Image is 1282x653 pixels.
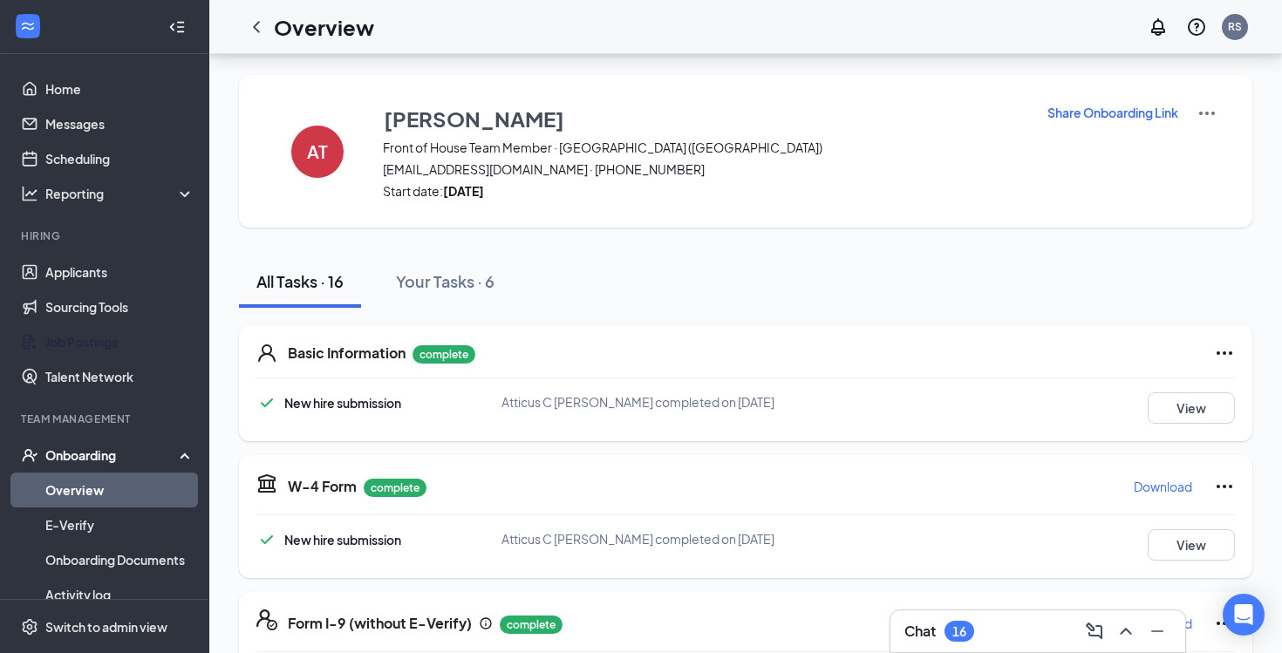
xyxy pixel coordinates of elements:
[1081,617,1108,645] button: ComposeMessage
[45,71,194,106] a: Home
[168,18,186,36] svg: Collapse
[1047,103,1179,122] button: Share Onboarding Link
[256,529,277,550] svg: Checkmark
[1143,617,1171,645] button: Minimize
[500,616,563,634] p: complete
[45,106,194,141] a: Messages
[501,531,774,547] span: Atticus C [PERSON_NAME] completed on [DATE]
[383,139,1025,156] span: Front of House Team Member · [GEOGRAPHIC_DATA] ([GEOGRAPHIC_DATA])
[21,618,38,636] svg: Settings
[501,394,774,410] span: Atticus C [PERSON_NAME] completed on [DATE]
[1223,594,1265,636] div: Open Intercom Messenger
[288,344,406,363] h5: Basic Information
[19,17,37,35] svg: WorkstreamLogo
[45,324,194,359] a: Job Postings
[1214,476,1235,497] svg: Ellipses
[274,12,374,42] h1: Overview
[21,228,191,243] div: Hiring
[45,255,194,289] a: Applicants
[1112,617,1140,645] button: ChevronUp
[256,270,344,292] div: All Tasks · 16
[21,185,38,202] svg: Analysis
[307,146,328,158] h4: AT
[256,609,277,630] svg: FormI9EVerifyIcon
[1133,473,1193,500] button: Download
[1214,613,1235,634] svg: Ellipses
[45,618,167,636] div: Switch to admin view
[384,104,564,133] h3: [PERSON_NAME]
[443,183,484,199] strong: [DATE]
[1084,621,1105,642] svg: ComposeMessage
[45,141,194,176] a: Scheduling
[45,359,194,394] a: Talent Network
[45,507,194,542] a: E-Verify
[284,395,401,411] span: New hire submission
[1147,621,1168,642] svg: Minimize
[45,446,180,464] div: Onboarding
[383,160,1025,178] span: [EMAIL_ADDRESS][DOMAIN_NAME] · [PHONE_NUMBER]
[479,616,493,630] svg: Info
[1047,104,1178,121] p: Share Onboarding Link
[413,345,475,364] p: complete
[256,343,277,364] svg: User
[1228,19,1242,34] div: RS
[45,542,194,577] a: Onboarding Documents
[288,614,472,633] h5: Form I-9 (without E-Verify)
[383,103,1025,134] button: [PERSON_NAME]
[21,412,191,426] div: Team Management
[383,182,1025,200] span: Start date:
[256,473,277,493] svg: TaxGovernmentIcon
[396,270,494,292] div: Your Tasks · 6
[256,392,277,413] svg: Checkmark
[274,103,361,200] button: AT
[45,185,195,202] div: Reporting
[904,622,936,641] h3: Chat
[1186,17,1207,37] svg: QuestionInfo
[45,473,194,507] a: Overview
[1214,343,1235,364] svg: Ellipses
[45,577,194,612] a: Activity log
[21,446,38,464] svg: UserCheck
[1148,392,1235,424] button: View
[1148,529,1235,561] button: View
[952,624,966,639] div: 16
[1115,621,1136,642] svg: ChevronUp
[1134,478,1192,495] p: Download
[1148,17,1169,37] svg: Notifications
[284,532,401,548] span: New hire submission
[45,289,194,324] a: Sourcing Tools
[1197,103,1217,124] img: More Actions
[246,17,267,37] svg: ChevronLeft
[288,477,357,496] h5: W-4 Form
[364,479,426,497] p: complete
